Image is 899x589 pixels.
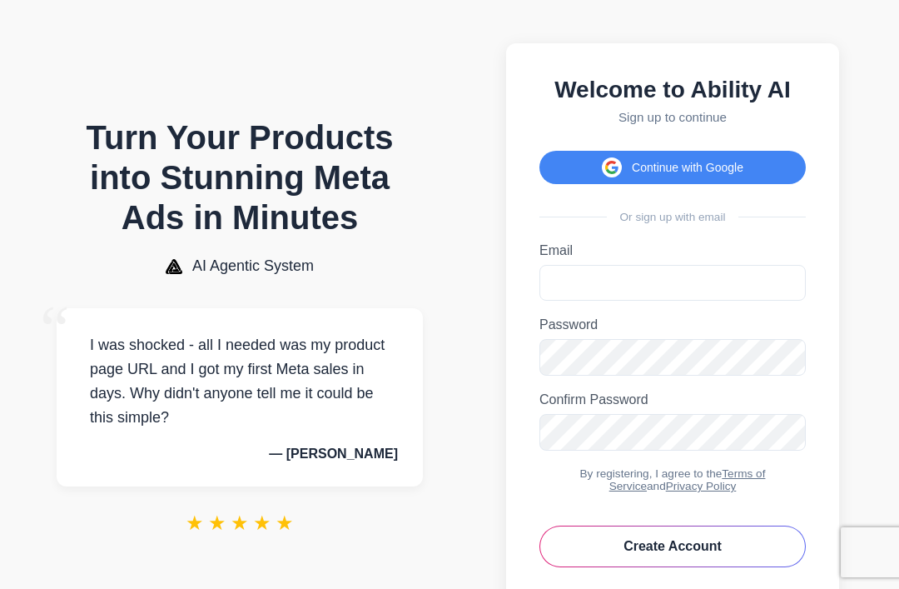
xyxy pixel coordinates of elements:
p: I was shocked - all I needed was my product page URL and I got my first Meta sales in days. Why d... [82,333,398,429]
div: Or sign up with email [539,211,806,223]
h1: Turn Your Products into Stunning Meta Ads in Minutes [57,117,423,237]
span: AI Agentic System [192,257,314,275]
button: Continue with Google [539,151,806,184]
p: — [PERSON_NAME] [82,447,398,462]
button: Create Account [539,526,806,567]
label: Password [539,317,806,332]
span: ★ [253,512,271,535]
span: ★ [231,512,249,535]
span: “ [40,292,70,367]
p: Sign up to continue [539,110,806,124]
div: By registering, I agree to the and [539,467,806,492]
span: ★ [208,512,226,535]
span: ★ [186,512,204,535]
label: Confirm Password [539,392,806,407]
h2: Welcome to Ability AI [539,77,806,103]
a: Terms of Service [609,467,766,492]
a: Privacy Policy [666,480,737,492]
span: ★ [276,512,294,535]
label: Email [539,243,806,258]
img: AI Agentic System Logo [166,259,182,274]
